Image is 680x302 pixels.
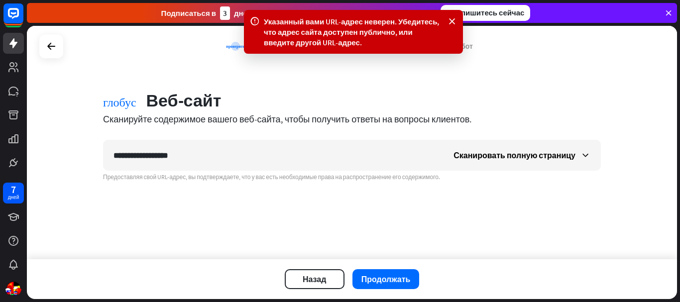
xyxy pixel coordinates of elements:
font: дней [8,194,19,201]
button: Продолжать [352,269,420,289]
font: дней, чтобы получить свой первый месяц за 1 доллар [234,8,433,18]
font: Продолжать [361,274,411,284]
font: Веб-сайт [146,90,222,111]
font: Предоставляя свой URL-адрес, вы подтверждаете, что у вас есть необходимые права на распространени... [103,173,440,181]
font: проверять [226,44,245,48]
font: Подписаться в [161,8,216,18]
font: глобус [103,95,136,107]
font: Указанный вами URL-адрес неверен. Убедитесь, что адрес сайта доступен публично, или введите друго... [264,17,439,47]
font: Настройте чат-бот [409,42,472,51]
button: Открыть виджет чата LiveChat [8,4,38,34]
font: 7 [11,183,16,196]
button: Назад [285,269,344,289]
font: Подпишитесь сейчас [447,8,525,17]
a: 7 дней [3,183,24,203]
font: Сканировать полную страницу [453,150,575,160]
font: 3 [223,8,227,18]
font: Назад [303,274,326,284]
font: Сканируйте содержимое вашего веб-сайта, чтобы получить ответы на вопросы клиентов. [103,113,471,125]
